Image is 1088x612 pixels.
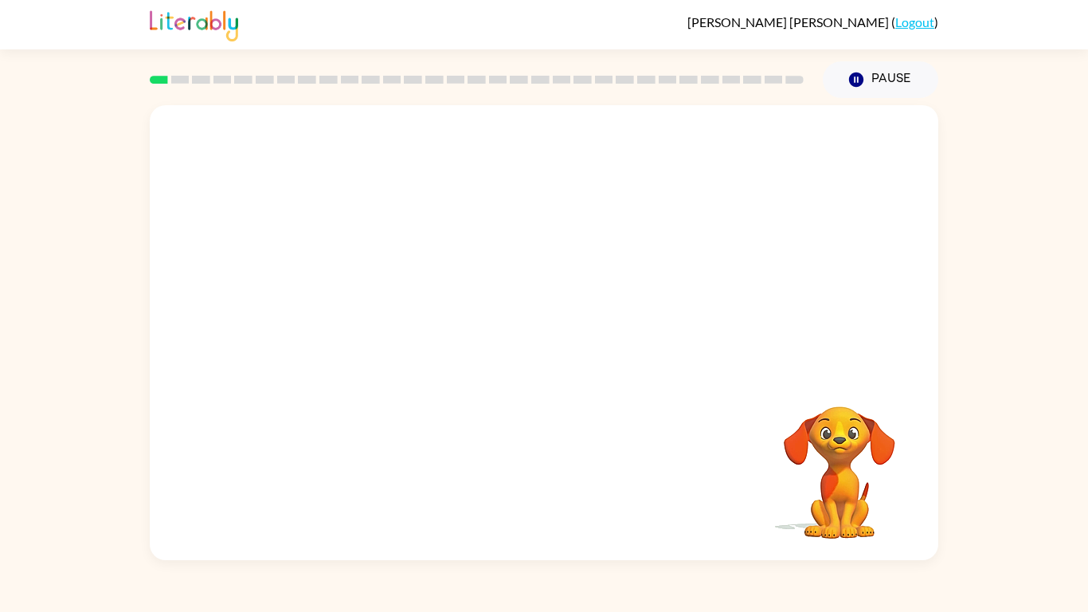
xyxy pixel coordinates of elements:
[150,6,238,41] img: Literably
[895,14,934,29] a: Logout
[760,382,919,541] video: Your browser must support playing .mp4 files to use Literably. Please try using another browser.
[687,14,938,29] div: ( )
[823,61,938,98] button: Pause
[687,14,891,29] span: [PERSON_NAME] [PERSON_NAME]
